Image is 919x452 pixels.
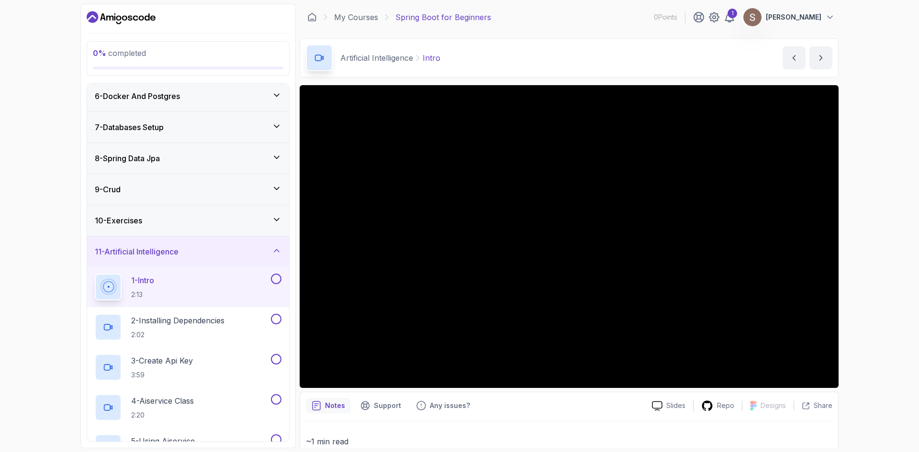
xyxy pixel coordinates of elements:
[131,410,194,420] p: 2:20
[306,398,351,413] button: notes button
[794,401,832,410] button: Share
[654,12,677,22] p: 0 Points
[93,48,146,58] span: completed
[728,9,737,18] div: 1
[95,394,281,421] button: 4-Aiservice Class2:20
[131,275,154,286] p: 1 - Intro
[95,246,179,257] h3: 11 - Artificial Intelligence
[724,11,735,23] a: 1
[430,401,470,410] p: Any issues?
[95,314,281,341] button: 2-Installing Dependencies2:02
[743,8,762,26] img: user profile image
[95,274,281,300] button: 1-Intro2:13
[95,121,164,133] h3: 7 - Databases Setup
[131,290,154,299] p: 2:13
[411,398,476,413] button: Feedback button
[95,184,121,195] h3: 9 - Crud
[334,11,378,23] a: My Courses
[87,236,289,267] button: 11-Artificial Intelligence
[423,52,440,64] p: Intro
[93,48,106,58] span: 0 %
[306,435,832,448] p: ~1 min read
[87,10,156,25] a: Dashboard
[783,46,806,69] button: previous content
[374,401,401,410] p: Support
[95,354,281,381] button: 3-Create Api Key3:59
[766,12,821,22] p: [PERSON_NAME]
[95,90,180,102] h3: 6 - Docker And Postgres
[743,8,835,27] button: user profile image[PERSON_NAME]
[87,112,289,143] button: 7-Databases Setup
[131,315,224,326] p: 2 - Installing Dependencies
[131,435,195,447] p: 5 - Using Aiservice
[87,174,289,205] button: 9-Crud
[307,12,317,22] a: Dashboard
[340,52,413,64] p: Artificial Intelligence
[131,395,194,407] p: 4 - Aiservice Class
[131,355,193,366] p: 3 - Create Api Key
[395,11,491,23] p: Spring Boot for Beginners
[87,143,289,174] button: 8-Spring Data Jpa
[809,46,832,69] button: next content
[95,215,142,226] h3: 10 - Exercises
[131,330,224,340] p: 2:02
[666,401,685,410] p: Slides
[694,400,742,412] a: Repo
[131,370,193,380] p: 3:59
[87,205,289,236] button: 10-Exercises
[761,401,786,410] p: Designs
[644,401,693,411] a: Slides
[95,153,160,164] h3: 8 - Spring Data Jpa
[300,85,839,388] iframe: 1 - Intro
[717,401,734,410] p: Repo
[814,401,832,410] p: Share
[355,398,407,413] button: Support button
[325,401,345,410] p: Notes
[87,81,289,111] button: 6-Docker And Postgres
